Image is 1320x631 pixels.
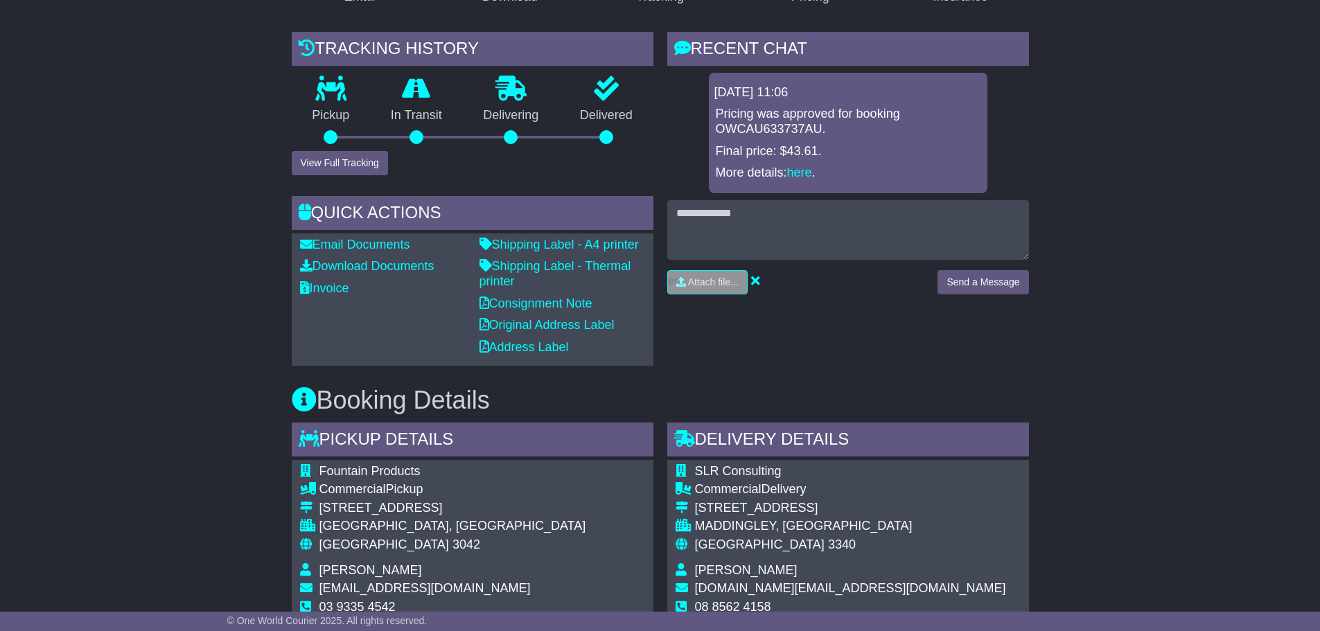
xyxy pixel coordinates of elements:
[716,144,980,159] p: Final price: $43.61.
[787,166,812,179] a: here
[938,270,1028,294] button: Send a Message
[695,563,798,577] span: [PERSON_NAME]
[463,108,560,123] p: Delivering
[370,108,463,123] p: In Transit
[479,238,639,251] a: Shipping Label - A4 printer
[479,340,569,354] a: Address Label
[479,318,615,332] a: Original Address Label
[319,501,586,516] div: [STREET_ADDRESS]
[319,482,386,496] span: Commercial
[292,108,371,123] p: Pickup
[319,519,586,534] div: [GEOGRAPHIC_DATA], [GEOGRAPHIC_DATA]
[292,151,388,175] button: View Full Tracking
[319,537,449,551] span: [GEOGRAPHIC_DATA]
[319,600,396,614] span: 03 9335 4542
[559,108,653,123] p: Delivered
[695,464,782,478] span: SLR Consulting
[695,482,762,496] span: Commercial
[828,537,856,551] span: 3340
[695,581,1006,595] span: [DOMAIN_NAME][EMAIL_ADDRESS][DOMAIN_NAME]
[319,563,422,577] span: [PERSON_NAME]
[300,281,349,295] a: Invoice
[716,166,980,181] p: More details: .
[319,581,531,595] span: [EMAIL_ADDRESS][DOMAIN_NAME]
[292,32,653,69] div: Tracking history
[716,107,980,136] p: Pricing was approved for booking OWCAU633737AU.
[695,482,1006,497] div: Delivery
[695,537,825,551] span: [GEOGRAPHIC_DATA]
[695,600,771,614] span: 08 8562 4158
[319,464,421,478] span: Fountain Products
[292,423,653,460] div: Pickup Details
[714,85,982,100] div: [DATE] 11:06
[479,259,631,288] a: Shipping Label - Thermal printer
[479,296,592,310] a: Consignment Note
[667,423,1029,460] div: Delivery Details
[227,615,428,626] span: © One World Courier 2025. All rights reserved.
[695,519,1006,534] div: MADDINGLEY, [GEOGRAPHIC_DATA]
[452,537,480,551] span: 3042
[695,501,1006,516] div: [STREET_ADDRESS]
[300,259,434,273] a: Download Documents
[292,386,1029,414] h3: Booking Details
[319,482,586,497] div: Pickup
[300,238,410,251] a: Email Documents
[292,196,653,233] div: Quick Actions
[667,32,1029,69] div: RECENT CHAT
